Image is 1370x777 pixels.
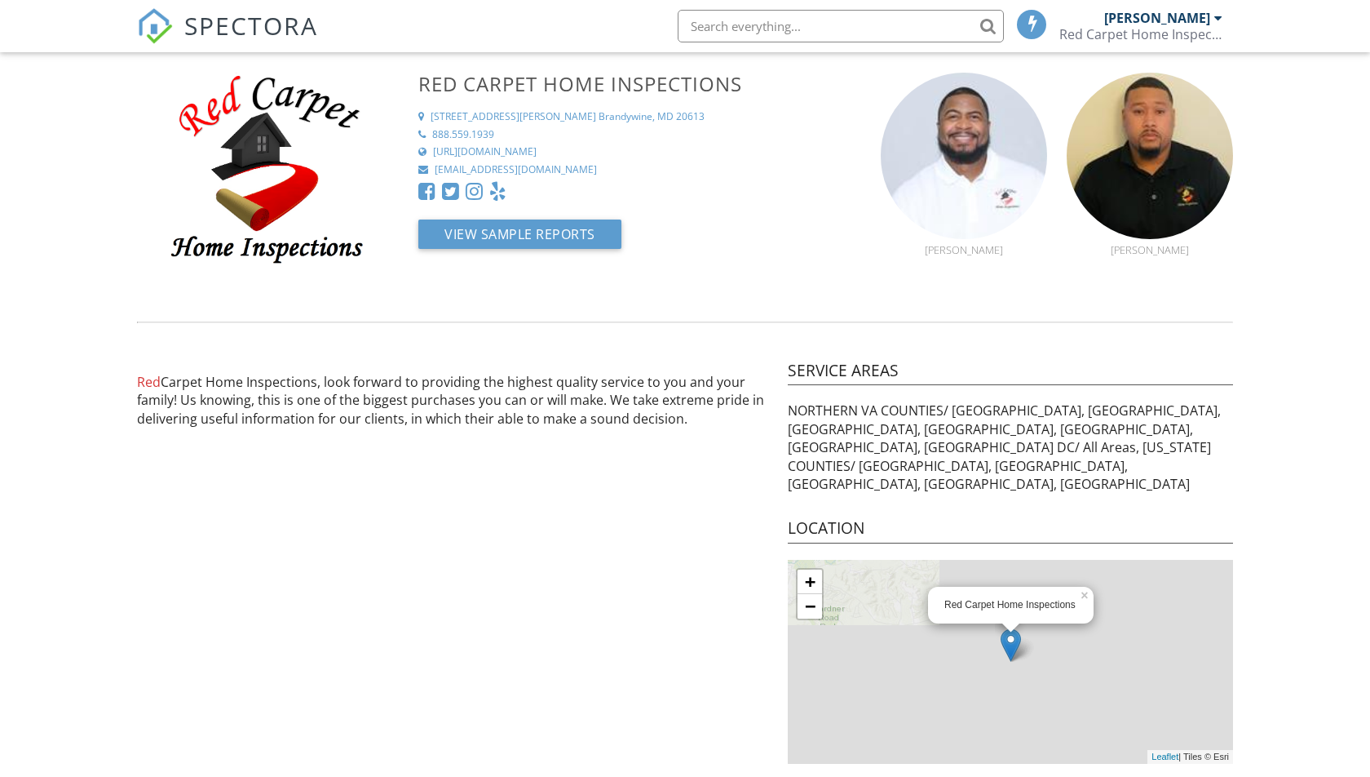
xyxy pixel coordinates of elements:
[1079,587,1094,598] a: ×
[1104,10,1210,26] div: [PERSON_NAME]
[678,10,1004,42] input: Search everything...
[1059,26,1222,42] div: Red Carpet Home Inspections
[418,128,861,142] a: 888.559.1939
[881,243,1047,256] div: [PERSON_NAME]
[418,145,861,159] a: [URL][DOMAIN_NAME]
[788,517,1233,544] h4: Location
[137,373,768,428] p: Carpet Home Inspections, look forward to providing the highest quality service to you and your fa...
[418,73,861,95] h3: Red Carpet Home Inspections
[418,110,861,124] a: [STREET_ADDRESS][PERSON_NAME] Brandywine, MD 20613
[881,225,1047,256] a: [PERSON_NAME]
[944,598,1077,612] div: Red Carpet Home Inspections
[137,8,173,44] img: The Best Home Inspection Software - Spectora
[1067,243,1233,256] div: [PERSON_NAME]
[155,73,376,269] img: rchi_%28mod11%29.png
[418,220,621,249] button: View Sample Reports
[1067,225,1233,256] a: [PERSON_NAME]
[137,373,161,391] span: Red
[1067,73,1233,239] img: 480844e8da894c13972230cb6b11aee6.jpeg
[1151,752,1178,761] a: Leaflet
[137,22,318,56] a: SPECTORA
[433,145,537,159] div: [URL][DOMAIN_NAME]
[184,8,318,42] span: SPECTORA
[798,570,822,594] a: Zoom in
[1147,750,1233,764] div: | Tiles © Esri
[418,163,861,177] a: [EMAIL_ADDRESS][DOMAIN_NAME]
[431,110,596,124] div: [STREET_ADDRESS][PERSON_NAME]
[788,402,1233,493] p: NORTHERN VA COUNTIES/ [GEOGRAPHIC_DATA], [GEOGRAPHIC_DATA], [GEOGRAPHIC_DATA], [GEOGRAPHIC_DATA],...
[432,128,494,142] div: 888.559.1939
[418,230,621,248] a: View Sample Reports
[798,594,822,619] a: Zoom out
[788,360,1233,386] h4: Service Areas
[881,73,1047,239] img: dec.2018profile1030x829.1.jpeg
[599,110,705,124] div: Brandywine, MD 20613
[435,163,597,177] div: [EMAIL_ADDRESS][DOMAIN_NAME]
